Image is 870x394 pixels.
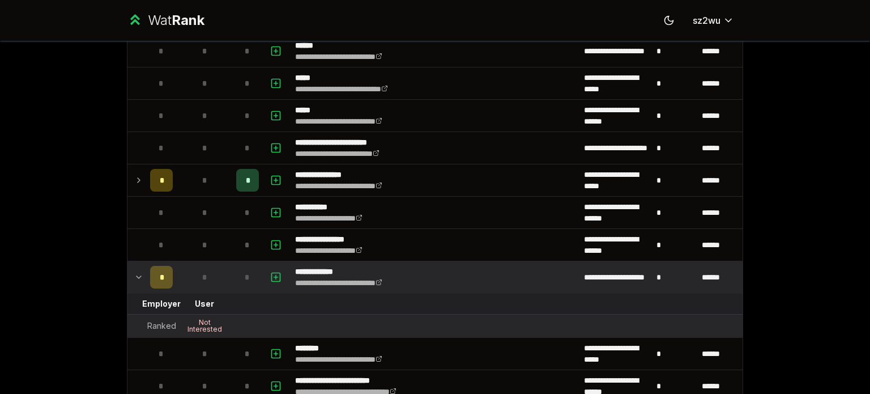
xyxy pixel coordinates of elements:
[147,320,176,332] div: Ranked
[177,294,232,314] td: User
[127,11,204,29] a: WatRank
[693,14,720,27] span: sz2wu
[148,11,204,29] div: Wat
[684,10,743,31] button: sz2wu
[182,319,227,333] div: Not Interested
[172,12,204,28] span: Rank
[146,294,177,314] td: Employer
